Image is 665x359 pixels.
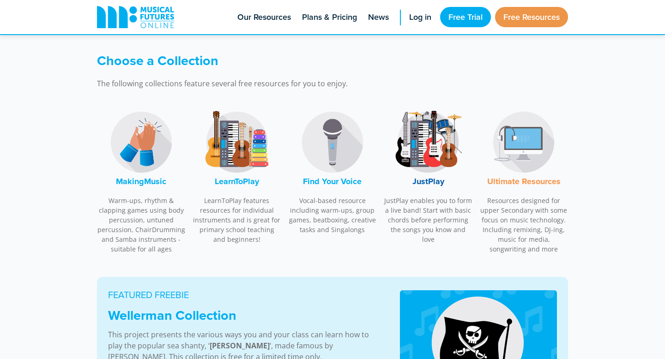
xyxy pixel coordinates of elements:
[107,108,176,177] img: MakingMusic Logo
[440,7,491,27] a: Free Trial
[116,175,166,187] font: MakingMusic
[495,7,568,27] a: Free Resources
[108,305,236,325] strong: Wellerman Collection
[489,108,558,177] img: Music Technology Logo
[215,175,259,187] font: LearnToPlay
[479,103,568,259] a: Music Technology LogoUltimate Resources Resources designed for upper Secondary with some focus on...
[393,108,463,177] img: JustPlay Logo
[97,78,457,89] p: The following collections feature several free resources for you to enjoy.
[210,341,270,351] strong: [PERSON_NAME]
[288,103,377,239] a: Find Your Voice LogoFind Your Voice Vocal-based resource including warm-ups, group games, beatbox...
[97,103,186,259] a: MakingMusic LogoMakingMusic Warm-ups, rhythm & clapping games using body percussion, untuned perc...
[412,175,444,187] font: JustPlay
[302,11,357,24] span: Plans & Pricing
[487,175,561,187] font: Ultimate Resources
[409,11,431,24] span: Log in
[193,196,281,244] p: LearnToPlay features resources for individual instruments and is great for primary school teachin...
[97,53,457,69] h3: Choose a Collection
[237,11,291,24] span: Our Resources
[202,108,272,177] img: LearnToPlay Logo
[384,103,472,249] a: JustPlay LogoJustPlay JustPlay enables you to form a live band! Start with basic chords before pe...
[193,103,281,249] a: LearnToPlay LogoLearnToPlay LearnToPlay features resources for individual instruments and is grea...
[303,175,362,187] font: Find Your Voice
[298,108,367,177] img: Find Your Voice Logo
[479,196,568,254] p: Resources designed for upper Secondary with some focus on music technology. Including remixing, D...
[97,196,186,254] p: Warm-ups, rhythm & clapping games using body percussion, untuned percussion, ChairDrumming and Sa...
[108,288,377,302] p: FEATURED FREEBIE
[288,196,377,234] p: Vocal-based resource including warm-ups, group games, beatboxing, creative tasks and Singalongs
[368,11,389,24] span: News
[384,196,472,244] p: JustPlay enables you to form a live band! Start with basic chords before performing the songs you...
